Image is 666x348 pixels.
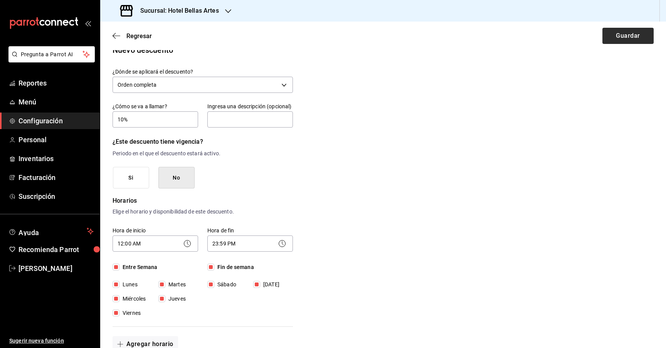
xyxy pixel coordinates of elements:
button: Guardar [602,28,654,44]
label: Hora de fin [207,227,293,233]
span: [DATE] [260,281,279,289]
button: Pregunta a Parrot AI [8,46,95,62]
span: Sábado [214,281,236,289]
span: Personal [18,134,94,145]
span: Regresar [126,32,152,40]
span: Inventarios [18,153,94,164]
span: Fin de semana [214,263,254,271]
button: Regresar [113,32,152,40]
p: Periodo en el que el descuento estará activo. [113,150,293,158]
h3: Sucursal: Hotel Bellas Artes [134,6,219,15]
span: Ayuda [18,227,84,236]
label: ¿Cómo se va a llamar? [113,104,198,109]
label: Ingresa una descripción (opcional) [207,104,293,109]
span: Entre Semana [119,263,158,271]
span: Facturación [18,172,94,183]
span: Martes [165,281,186,289]
span: Pregunta a Parrot AI [21,50,83,59]
p: Elige el horario y disponibilidad de este descuento. [113,208,293,216]
div: Orden completa [113,77,293,93]
label: Hora de inicio [113,227,198,233]
a: Pregunta a Parrot AI [5,56,95,64]
div: Nuevo descuento [113,44,654,56]
button: Si [113,167,149,189]
span: Recomienda Parrot [18,244,94,255]
span: Jueves [165,295,186,303]
span: Reportes [18,78,94,88]
span: [PERSON_NAME] [18,263,94,274]
span: Configuración [18,116,94,126]
h6: ¿Este descuento tiene vigencia? [113,136,293,147]
span: Menú [18,97,94,107]
span: Viernes [119,309,141,317]
span: Lunes [119,281,138,289]
span: Sugerir nueva función [9,337,94,345]
div: 23:59 PM [207,235,293,252]
button: open_drawer_menu [85,20,91,26]
label: ¿Dónde se aplicará el descuento? [113,69,293,74]
button: No [158,167,195,189]
span: Suscripción [18,191,94,202]
div: 12:00 AM [113,235,198,252]
span: Miércoles [119,295,146,303]
p: Horarios [113,196,293,205]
